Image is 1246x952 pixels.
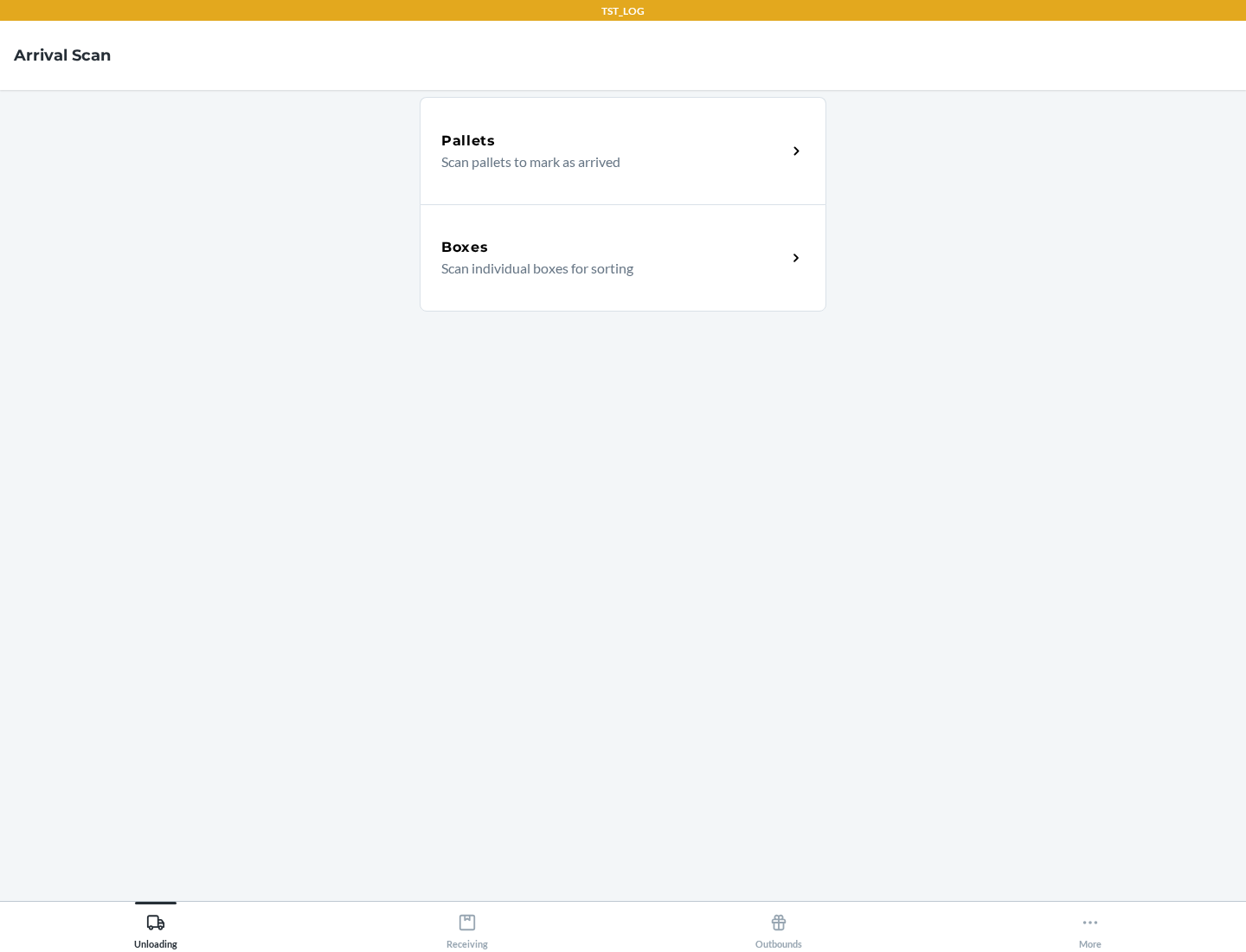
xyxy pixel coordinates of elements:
button: Outbounds [623,902,934,949]
a: BoxesScan individual boxes for sorting [420,204,826,312]
button: Receiving [311,902,623,949]
p: TST_LOG [601,3,645,19]
div: Outbounds [755,906,802,949]
a: PalletsScan pallets to mark as arrived [420,97,826,204]
div: Unloading [134,906,177,949]
h5: Pallets [441,131,496,151]
p: Scan pallets to mark as arrived [441,151,773,172]
h4: Arrival Scan [14,44,111,67]
div: More [1079,906,1101,949]
div: Receiving [446,906,488,949]
h5: Boxes [441,237,489,258]
p: Scan individual boxes for sorting [441,258,773,279]
button: More [934,902,1246,949]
